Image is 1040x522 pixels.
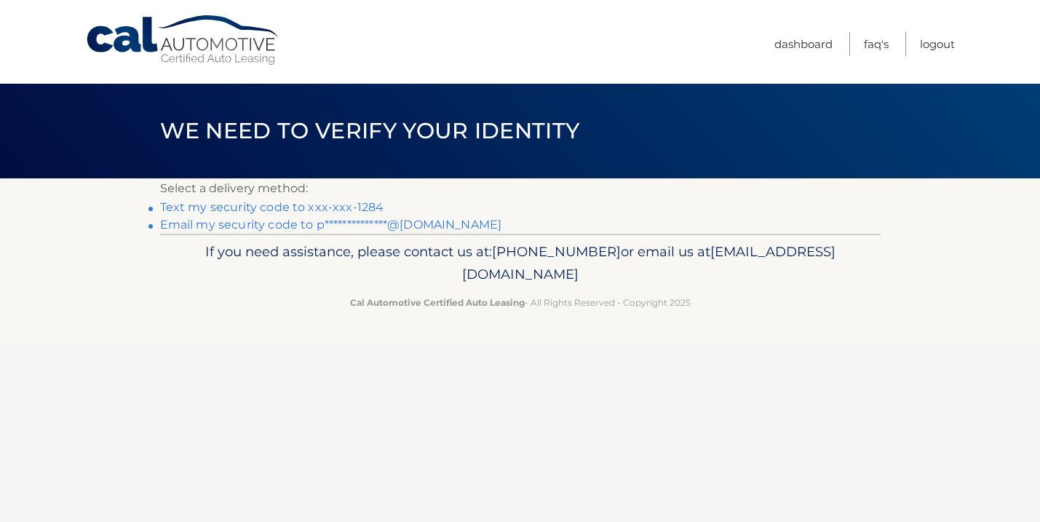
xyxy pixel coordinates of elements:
span: [PHONE_NUMBER] [492,243,621,260]
span: We need to verify your identity [160,117,580,144]
a: FAQ's [864,32,889,56]
strong: Cal Automotive Certified Auto Leasing [350,297,525,308]
a: Dashboard [774,32,833,56]
p: - All Rights Reserved - Copyright 2025 [170,295,871,310]
a: Text my security code to xxx-xxx-1284 [160,200,384,214]
p: Select a delivery method: [160,178,881,199]
a: Cal Automotive [85,15,282,66]
a: Logout [920,32,955,56]
p: If you need assistance, please contact us at: or email us at [170,240,871,287]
